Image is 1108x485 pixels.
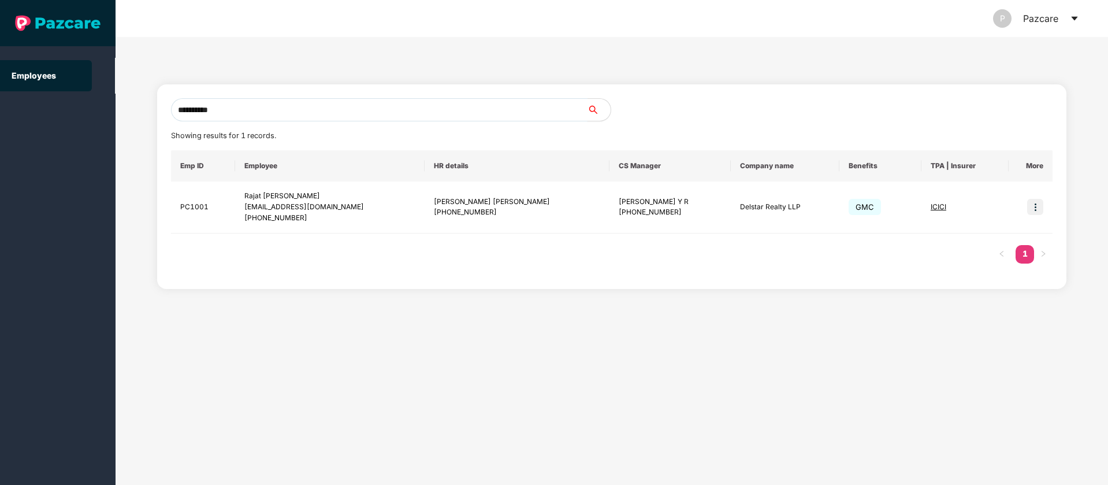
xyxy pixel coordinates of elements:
span: GMC [849,199,881,215]
th: Emp ID [171,150,235,182]
button: search [587,98,611,121]
a: Employees [12,71,56,80]
th: HR details [425,150,609,182]
div: [PHONE_NUMBER] [434,207,600,218]
th: CS Manager [609,150,731,182]
button: right [1034,245,1053,264]
th: Employee [235,150,425,182]
th: TPA | Insurer [921,150,1009,182]
a: 1 [1016,245,1034,262]
td: PC1001 [171,182,235,234]
span: right [1040,250,1047,257]
div: [PERSON_NAME] Y R [619,197,722,208]
span: caret-down [1070,14,1079,23]
span: P [1000,9,1005,28]
div: [EMAIL_ADDRESS][DOMAIN_NAME] [244,202,415,213]
span: left [998,250,1005,257]
button: left [992,245,1011,264]
span: Showing results for 1 records. [171,131,276,140]
div: [PHONE_NUMBER] [619,207,722,218]
th: Company name [731,150,839,182]
li: Next Page [1034,245,1053,264]
div: Rajat [PERSON_NAME] [244,191,415,202]
div: [PHONE_NUMBER] [244,213,415,224]
li: 1 [1016,245,1034,264]
span: search [587,105,611,114]
td: Delstar Realty LLP [731,182,839,234]
img: icon [1027,199,1043,215]
th: More [1009,150,1053,182]
th: Benefits [839,150,921,182]
span: ICICI [931,202,946,211]
div: [PERSON_NAME] [PERSON_NAME] [434,197,600,208]
li: Previous Page [992,245,1011,264]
